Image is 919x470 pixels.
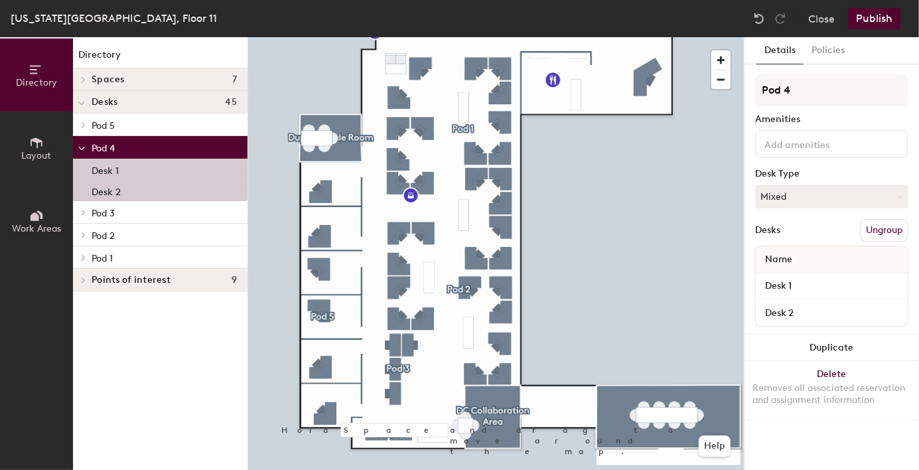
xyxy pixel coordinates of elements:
[92,275,171,285] span: Points of interest
[22,150,52,161] span: Layout
[860,219,908,242] button: Ungroup
[752,382,911,406] div: Removes all associated reservation and assignment information
[12,223,61,234] span: Work Areas
[755,169,908,179] div: Desk Type
[762,135,881,151] input: Add amenities
[92,183,121,198] p: Desk 2
[92,74,125,85] span: Spaces
[232,275,237,285] span: 9
[92,143,115,154] span: Pod 4
[92,230,115,242] span: Pod 2
[92,253,113,264] span: Pod 1
[16,77,57,88] span: Directory
[225,97,237,108] span: 45
[11,10,217,27] div: [US_STATE][GEOGRAPHIC_DATA], Floor 11
[699,435,731,457] button: Help
[744,335,919,361] button: Duplicate
[755,185,908,208] button: Mixed
[808,8,835,29] button: Close
[756,37,804,64] button: Details
[774,12,787,25] img: Redo
[755,114,908,125] div: Amenities
[758,248,799,272] span: Name
[92,208,115,219] span: Pod 3
[92,161,119,177] p: Desk 1
[848,8,900,29] button: Publish
[758,303,905,322] input: Unnamed desk
[73,48,247,68] h1: Directory
[92,120,115,131] span: Pod 5
[804,37,853,64] button: Policies
[232,74,237,85] span: 7
[92,97,117,108] span: Desks
[758,277,905,295] input: Unnamed desk
[752,12,766,25] img: Undo
[744,361,919,420] button: DeleteRemoves all associated reservation and assignment information
[755,225,780,236] div: Desks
